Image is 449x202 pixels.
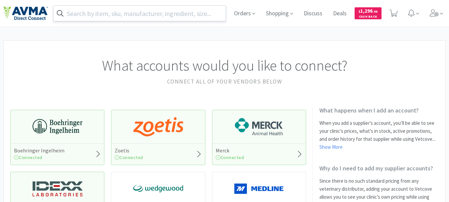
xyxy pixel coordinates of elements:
h2: Connect all of your vendors below [10,77,439,86]
a: Show More [319,144,343,150]
span: . 48 [373,9,378,14]
h1: What accounts would you like to connect? [10,54,439,77]
h5: Zoetis [115,147,143,154]
h5: Boehringer Ingelheim [14,147,64,154]
span: Connected [115,154,143,160]
span: 1,296 [359,8,378,14]
h5: Merck [216,147,244,154]
a: $1,296.48Cash Back [355,4,382,22]
img: a673e5ab4e5e497494167fe422e9a3ab.png [133,117,183,137]
img: e4e33dab9f054f5782a47901c742baa9_102.png [3,6,48,20]
img: 6d7abf38e3b8462597f4a2f88dede81e_176.png [234,117,284,137]
span: Cash Back [359,15,378,19]
span: $ [359,9,360,14]
a: Deals [330,11,349,17]
p: When you add a supplier’s account, you’ll be able to see your clinic’s prices, what’s in stock, a... [319,119,439,151]
img: a646391c64b94eb2892348a965bf03f3_134.png [234,179,284,199]
img: 13250b0087d44d67bb1668360c5632f9_13.png [33,179,82,199]
span: Connected [14,154,43,160]
img: 730db3968b864e76bcafd0174db25112_22.png [33,117,82,137]
h2: Why do I need to add my supplier accounts? [319,164,439,172]
span: Connected [216,154,244,160]
input: Search by item, sku, manufacturer, ingredient, size... [54,6,226,21]
h2: What happens when I add an account? [319,106,439,114]
img: e40baf8987b14801afb1611fffac9ca4_8.png [133,179,183,199]
a: Discuss [301,11,325,17]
